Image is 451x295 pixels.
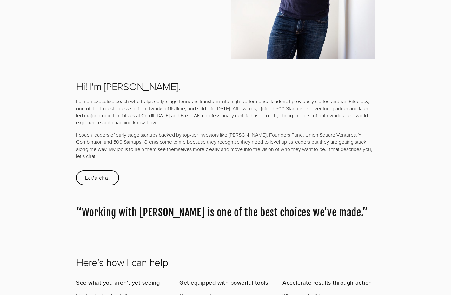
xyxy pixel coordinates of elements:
[282,279,375,286] h3: Accelerate results through action
[76,131,375,160] p: I coach leaders of early stage startups backed by top-tier investors like [PERSON_NAME], Founders...
[76,256,375,268] h2: Here’s how I can help
[76,206,82,219] span: “
[76,206,375,220] blockquote: Working with [PERSON_NAME] is one of the best choices we’ve made.
[362,206,368,219] span: ”
[179,279,272,286] h3: Get equipped with powerful tools
[76,170,119,185] a: Let's chat
[76,279,169,286] h3: See what you aren’t yet seeing
[76,98,375,126] p: I am an executive coach who helps early-stage founders transform into high-performance leaders. I...
[76,80,375,92] h2: Hi! I'm [PERSON_NAME].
